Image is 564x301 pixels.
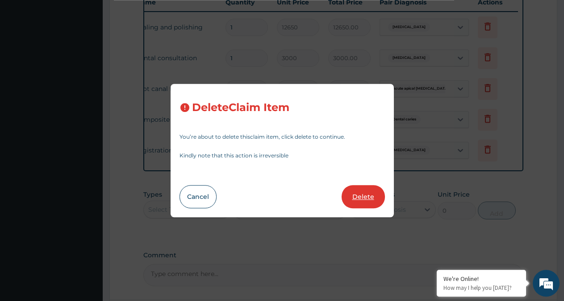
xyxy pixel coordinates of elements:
[146,4,168,26] div: Minimize live chat window
[52,92,123,182] span: We're online!
[443,275,519,283] div: We're Online!
[443,284,519,292] p: How may I help you today?
[46,50,150,62] div: Chat with us now
[180,185,217,208] button: Cancel
[180,134,385,140] p: You’re about to delete this claim item , click delete to continue.
[342,185,385,208] button: Delete
[4,204,170,235] textarea: Type your message and hit 'Enter'
[17,45,36,67] img: d_794563401_company_1708531726252_794563401
[192,102,289,114] h3: Delete Claim Item
[180,153,385,158] p: Kindly note that this action is irreversible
